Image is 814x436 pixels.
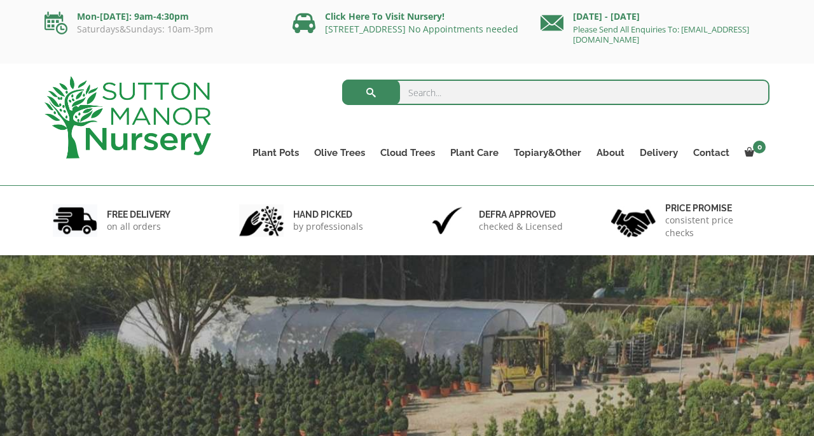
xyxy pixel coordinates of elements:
a: 0 [737,144,769,162]
a: Olive Trees [307,144,373,162]
a: Cloud Trees [373,144,443,162]
a: Delivery [632,144,686,162]
img: 4.jpg [611,201,656,240]
span: 0 [753,141,766,153]
img: 2.jpg [239,204,284,237]
a: [STREET_ADDRESS] No Appointments needed [325,23,518,35]
a: About [589,144,632,162]
p: Saturdays&Sundays: 10am-3pm [45,24,273,34]
h6: Defra approved [479,209,563,220]
h6: Price promise [665,202,762,214]
a: Contact [686,144,737,162]
a: Plant Pots [245,144,307,162]
h6: hand picked [293,209,363,220]
p: on all orders [107,220,170,233]
p: Mon-[DATE]: 9am-4:30pm [45,9,273,24]
a: Click Here To Visit Nursery! [325,10,445,22]
input: Search... [342,80,770,105]
a: Topiary&Other [506,144,589,162]
p: by professionals [293,220,363,233]
p: [DATE] - [DATE] [541,9,769,24]
img: logo [45,76,211,158]
img: 1.jpg [53,204,97,237]
p: consistent price checks [665,214,762,239]
a: Please Send All Enquiries To: [EMAIL_ADDRESS][DOMAIN_NAME] [573,24,749,45]
img: 3.jpg [425,204,469,237]
a: Plant Care [443,144,506,162]
h6: FREE DELIVERY [107,209,170,220]
p: checked & Licensed [479,220,563,233]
